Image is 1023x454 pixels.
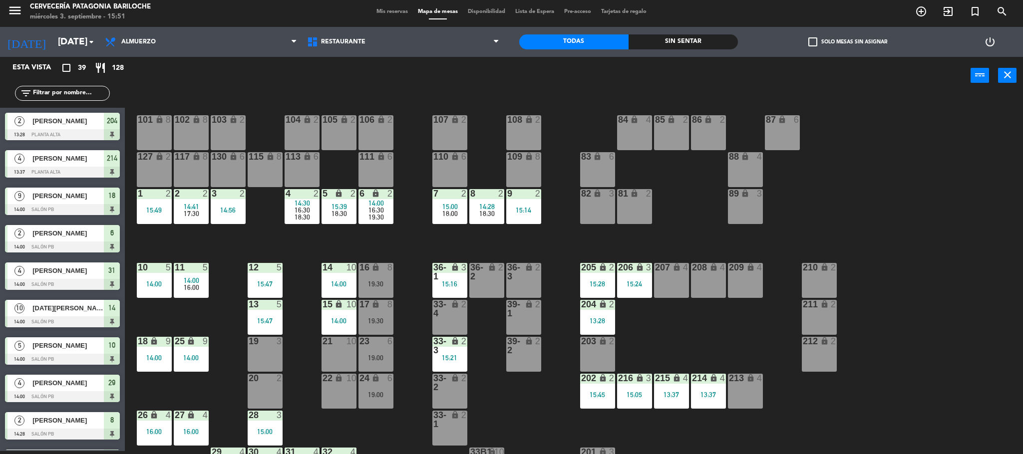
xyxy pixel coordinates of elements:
div: 2 [277,374,283,383]
i: lock [673,263,681,271]
div: 4 [683,263,689,272]
i: lock [187,411,195,419]
div: 4 [166,411,172,420]
div: 14:00 [174,354,209,361]
div: 2 [350,115,356,124]
div: 85 [655,115,656,124]
div: 206 [618,263,619,272]
div: 6 [794,115,800,124]
span: 2 [14,228,24,238]
span: 4 [14,378,24,388]
i: lock [377,152,385,161]
span: 19:30 [368,213,384,221]
i: lock [155,115,164,124]
div: 209 [729,263,729,272]
div: 2 [609,263,615,272]
span: [PERSON_NAME] [32,153,104,164]
div: 33-2 [433,374,434,392]
div: 3 [646,374,652,383]
span: 16:00 [184,283,199,291]
span: [PERSON_NAME] [32,265,104,276]
div: 2 [831,337,837,346]
span: 4 [14,266,24,276]
i: lock [741,152,749,161]
div: 2 [387,189,393,198]
span: 18:30 [479,210,495,218]
button: menu [7,3,22,21]
i: lock [709,263,718,271]
i: lock [630,189,639,198]
div: 207 [655,263,656,272]
div: 3 [757,189,763,198]
span: 204 [107,115,117,127]
i: lock [371,300,380,308]
i: lock [150,337,158,345]
div: 6 [240,152,246,161]
i: lock [667,115,676,124]
i: lock [451,263,459,271]
i: arrow_drop_down [85,36,97,48]
i: lock [704,115,712,124]
div: 2 [240,115,246,124]
span: 18 [108,190,115,202]
div: 10 [346,263,356,272]
i: lock [593,189,602,198]
i: lock [741,189,749,198]
span: Disponibilidad [463,9,510,14]
span: Mis reservas [371,9,413,14]
label: Solo mesas sin asignar [808,37,887,46]
div: 8 [166,115,172,124]
span: 16:30 [368,206,384,214]
i: lock [525,263,533,271]
span: [DATE][PERSON_NAME] [32,303,104,313]
span: [PERSON_NAME] [32,228,104,238]
div: 2 [166,152,172,161]
i: lock [451,374,459,382]
i: lock [525,337,533,345]
div: 13:28 [580,317,615,324]
div: 4 [757,152,763,161]
div: 15:05 [617,391,652,398]
i: crop_square [60,62,72,74]
span: 9 [14,191,24,201]
div: 2 [535,337,541,346]
div: 2 [461,374,467,383]
div: 86 [692,115,692,124]
div: Esta vista [5,62,72,74]
i: menu [7,3,22,18]
i: lock [451,337,459,345]
span: 31 [108,264,115,276]
div: 9 [166,337,172,346]
i: lock [778,115,786,124]
div: 6 [461,152,467,161]
div: 4 [757,374,763,383]
span: 2 [14,116,24,126]
div: 36-2 [470,263,471,281]
i: exit_to_app [942,5,954,17]
i: lock [451,115,459,124]
div: 15:21 [432,354,467,361]
div: miércoles 3. septiembre - 15:51 [30,12,151,22]
i: lock [636,374,644,382]
div: 110 [433,152,434,161]
input: Filtrar por nombre... [32,88,109,99]
div: 2 [831,263,837,272]
i: lock [155,152,164,161]
div: 4 [646,115,652,124]
div: 2 [461,115,467,124]
div: 2 [240,189,246,198]
i: lock [266,152,275,161]
div: 15:28 [580,280,615,287]
span: 5 [14,341,24,351]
